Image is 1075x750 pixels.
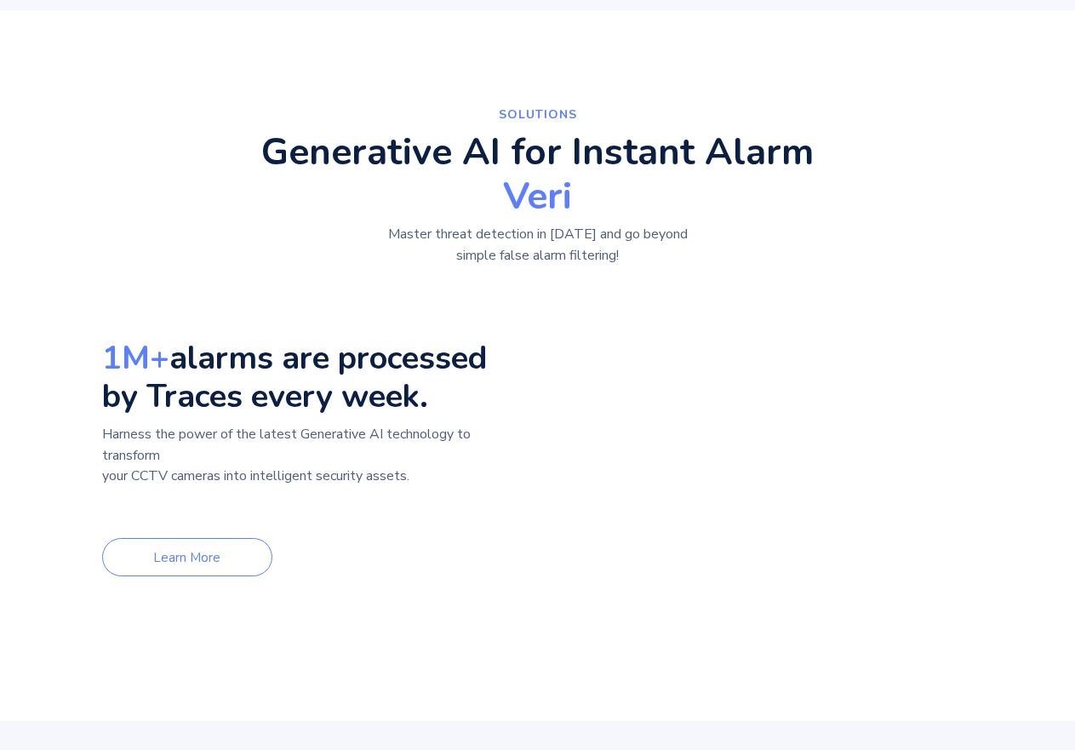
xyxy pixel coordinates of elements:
p: Harness the power of the latest Generative AI technology to transform your CCTV cameras into inte... [102,424,529,508]
h2: Generative AI for Instant Alarm [261,134,814,215]
a: Learn More [102,538,272,576]
span: Veri [261,178,814,215]
strong: 1M+ [102,336,169,380]
video: Your browser does not support the video tag. [718,313,973,441]
p: Master threat detection in [DATE] and go beyond simple false alarm filtering! [346,224,729,266]
h3: alarms are processed by Traces every week. [102,339,529,415]
p: SolutionS [325,104,751,125]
